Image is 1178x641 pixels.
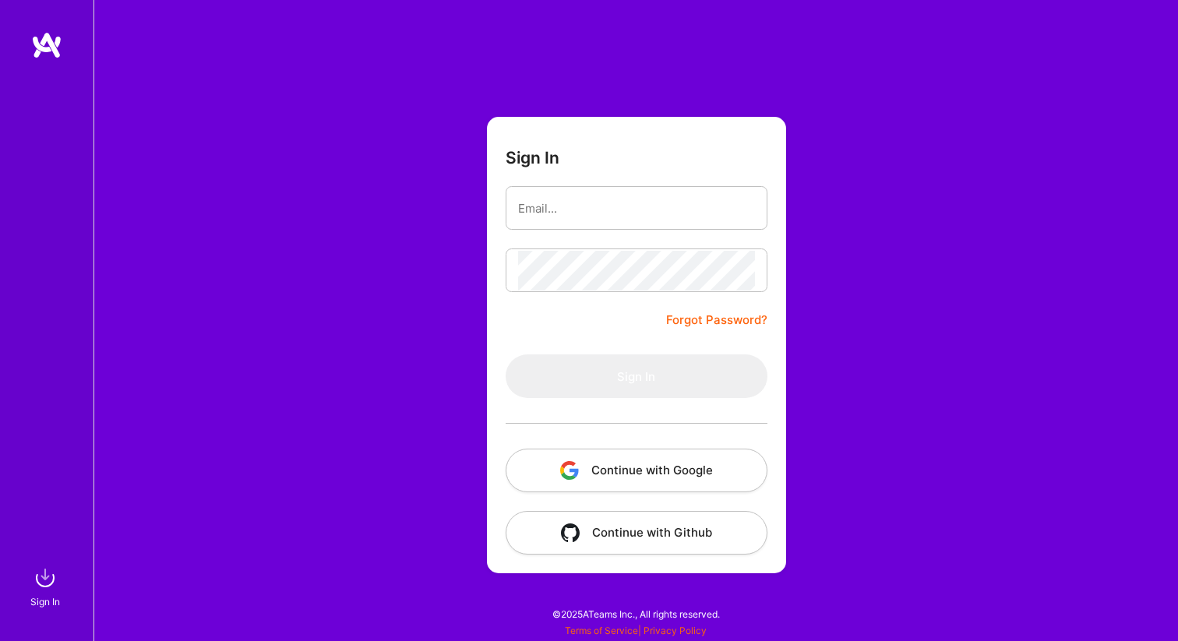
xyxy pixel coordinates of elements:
[506,354,767,398] button: Sign In
[561,523,580,542] img: icon
[506,148,559,167] h3: Sign In
[30,562,61,593] img: sign in
[644,625,707,636] a: Privacy Policy
[565,625,707,636] span: |
[506,511,767,555] button: Continue with Github
[560,461,579,480] img: icon
[33,562,61,610] a: sign inSign In
[565,625,638,636] a: Terms of Service
[93,594,1178,633] div: © 2025 ATeams Inc., All rights reserved.
[518,188,755,228] input: Email...
[30,593,60,610] div: Sign In
[31,31,62,59] img: logo
[666,311,767,329] a: Forgot Password?
[506,449,767,492] button: Continue with Google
